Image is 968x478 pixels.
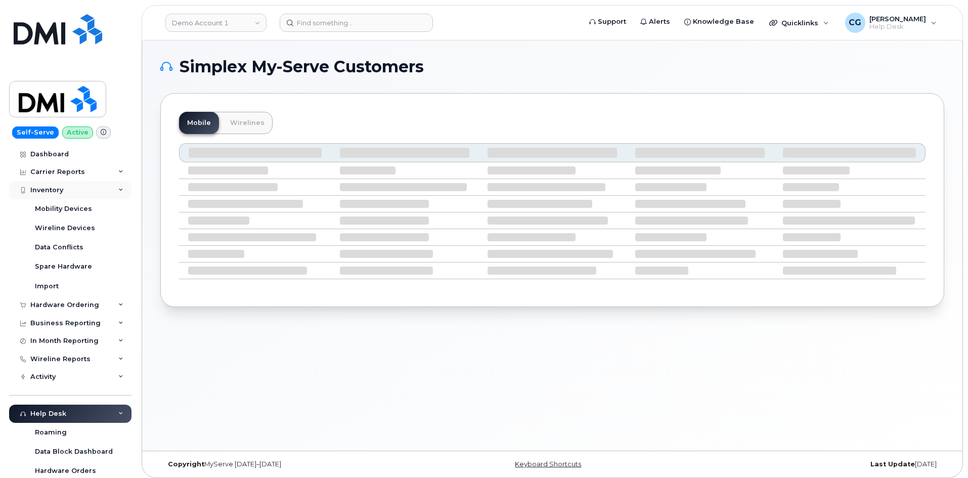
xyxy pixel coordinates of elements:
span: Simplex My-Serve Customers [180,59,424,74]
a: Keyboard Shortcuts [515,460,581,468]
div: MyServe [DATE]–[DATE] [160,460,422,468]
a: Wirelines [222,112,273,134]
strong: Last Update [870,460,915,468]
div: [DATE] [683,460,944,468]
strong: Copyright [168,460,204,468]
a: Mobile [179,112,219,134]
